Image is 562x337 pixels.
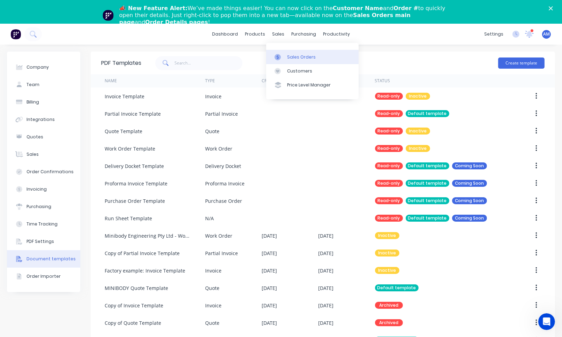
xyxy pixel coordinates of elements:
div: Read-only [375,215,403,222]
div: PDF Settings [27,238,54,245]
div: [DATE] [318,250,334,257]
div: Created [262,78,280,84]
div: Read-only [375,197,403,204]
div: Quotes [27,134,43,140]
div: Sales [27,151,39,158]
div: Purchase Order Template [105,197,165,205]
div: [DATE] [262,232,277,239]
div: Read-only [375,162,403,169]
button: Company [7,59,80,76]
div: [DATE] [262,284,277,292]
button: PDF Settings [7,233,80,250]
div: Inactive [375,232,399,239]
img: Factory [10,29,21,39]
button: Quotes [7,128,80,146]
b: Order Details pages [145,19,208,25]
div: Work Order [205,145,232,152]
div: Minibody Engineering Pty Ltd - Work Order [105,232,191,239]
div: Type [205,78,215,84]
button: Order Confirmations [7,163,80,181]
div: Document templates [27,256,76,262]
div: Inactive [375,250,399,256]
button: Sales [7,146,80,163]
div: Read-only [375,128,403,135]
div: N/A [205,215,214,222]
div: [DATE] [262,319,277,327]
div: Billing [27,99,39,105]
a: Price Level Manager [266,78,359,92]
div: products [241,29,269,39]
div: PDF Templates [101,59,141,67]
div: [DATE] [262,250,277,257]
div: Archived [375,302,403,309]
div: Invoice [205,267,222,274]
div: Integrations [27,116,55,123]
div: We’ve made things easier! You can now click on the and to quickly open their details. Just right-... [119,5,449,26]
div: [DATE] [318,232,334,239]
div: Read-only [375,145,403,152]
a: dashboard [209,29,241,39]
div: Inactive [406,128,430,135]
div: Read-only [375,110,403,117]
div: Partial Invoice [205,110,238,117]
button: Invoicing [7,181,80,198]
button: Create template [498,58,545,69]
a: Sales Orders [266,50,359,64]
div: Invoice [205,93,222,100]
iframe: Intercom live chat [538,313,555,330]
div: Coming Soon [452,197,487,204]
b: Sales Orders main page [119,12,411,25]
div: Default template [375,284,419,291]
div: Inactive [406,145,430,152]
div: Default template [406,162,449,169]
div: Read-only [375,93,403,100]
div: Default template [406,110,449,117]
div: sales [269,29,288,39]
b: Order # [394,5,418,12]
button: Time Tracking [7,215,80,233]
div: Archived [375,319,403,326]
div: Order Importer [27,273,61,279]
div: Invoice Template [105,93,144,100]
div: Default template [406,197,449,204]
div: Partial Invoice [205,250,238,257]
div: Quote [205,128,219,135]
div: purchasing [288,29,320,39]
span: AM [543,31,550,37]
div: Delivery Docket Template [105,162,164,170]
div: Time Tracking [27,221,58,227]
img: Profile image for Team [103,10,114,21]
div: Purchasing [27,204,51,210]
button: Order Importer [7,268,80,285]
a: Customers [266,64,359,78]
div: Work Order [205,232,232,239]
div: MINIBODY Quote Template [105,284,168,292]
div: [DATE] [318,302,334,309]
button: Document templates [7,250,80,268]
b: 📣 New Feature Alert: [119,5,188,12]
div: Default template [406,180,449,187]
div: Price Level Manager [287,82,331,88]
div: Coming Soon [452,215,487,222]
div: Team [27,82,39,88]
div: Order Confirmations [27,169,74,175]
div: [DATE] [318,284,334,292]
div: Delivery Docket [205,162,241,170]
div: Copy of Invoice Template [105,302,163,309]
div: Close [549,6,556,10]
div: Sales Orders [287,54,316,60]
div: Name [105,78,117,84]
div: Run Sheet Template [105,215,152,222]
div: Invoice [205,302,222,309]
div: Customers [287,68,312,74]
button: Billing [7,93,80,111]
div: settings [481,29,507,39]
div: Inactive [375,267,399,274]
div: Proforma Invoice Template [105,180,167,187]
div: [DATE] [262,267,277,274]
div: Quote Template [105,128,142,135]
div: Partial Invoice Template [105,110,161,117]
div: Quote [205,319,219,327]
div: [DATE] [318,319,334,327]
div: Purchase Order [205,197,242,205]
